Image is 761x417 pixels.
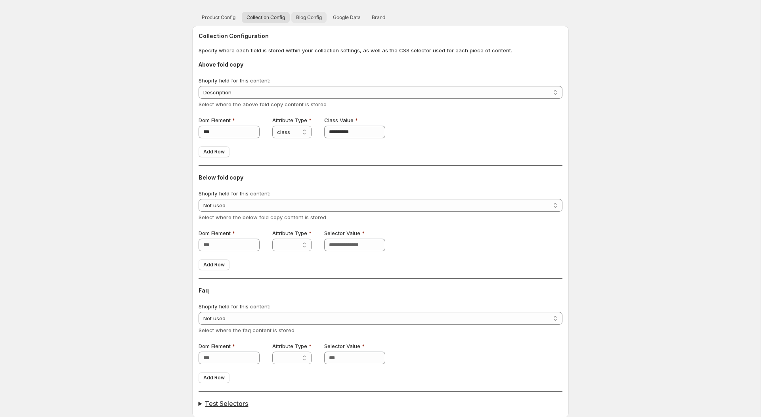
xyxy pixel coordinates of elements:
h3: Faq [199,287,562,295]
span: Shopify field for this content: [199,303,270,310]
span: Class Value [324,117,354,123]
span: Add Row [203,149,225,155]
span: Dom Element [199,230,231,236]
span: Select where the above fold copy content is stored [199,101,327,107]
span: Selector Value [324,343,360,349]
span: Google Data [333,14,361,21]
span: Brand [372,14,385,21]
span: Attribute Type [272,343,307,349]
span: Selector Value [324,230,360,236]
button: Add Row [199,259,229,270]
h2: Collection Configuration [199,32,562,40]
span: Shopify field for this content: [199,190,270,197]
span: Select where the below fold copy content is stored [199,214,326,220]
span: Collection Config [247,14,285,21]
span: Attribute Type [272,117,307,123]
span: Shopify field for this content: [199,77,270,84]
h3: Above fold copy [199,61,562,69]
span: Dom Element [199,343,231,349]
p: Specify where each field is stored within your collection settings, as well as the CSS selector u... [199,46,562,54]
span: Select where the faq content is stored [199,327,294,333]
span: Blog Config [296,14,322,21]
summary: Test Selectors [199,400,562,407]
button: Add Row [199,372,229,383]
span: Add Row [203,262,225,268]
button: Add Row [199,146,229,157]
h3: Below fold copy [199,174,562,182]
span: Attribute Type [272,230,307,236]
span: Dom Element [199,117,231,123]
span: Add Row [203,375,225,381]
span: Product Config [202,14,235,21]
